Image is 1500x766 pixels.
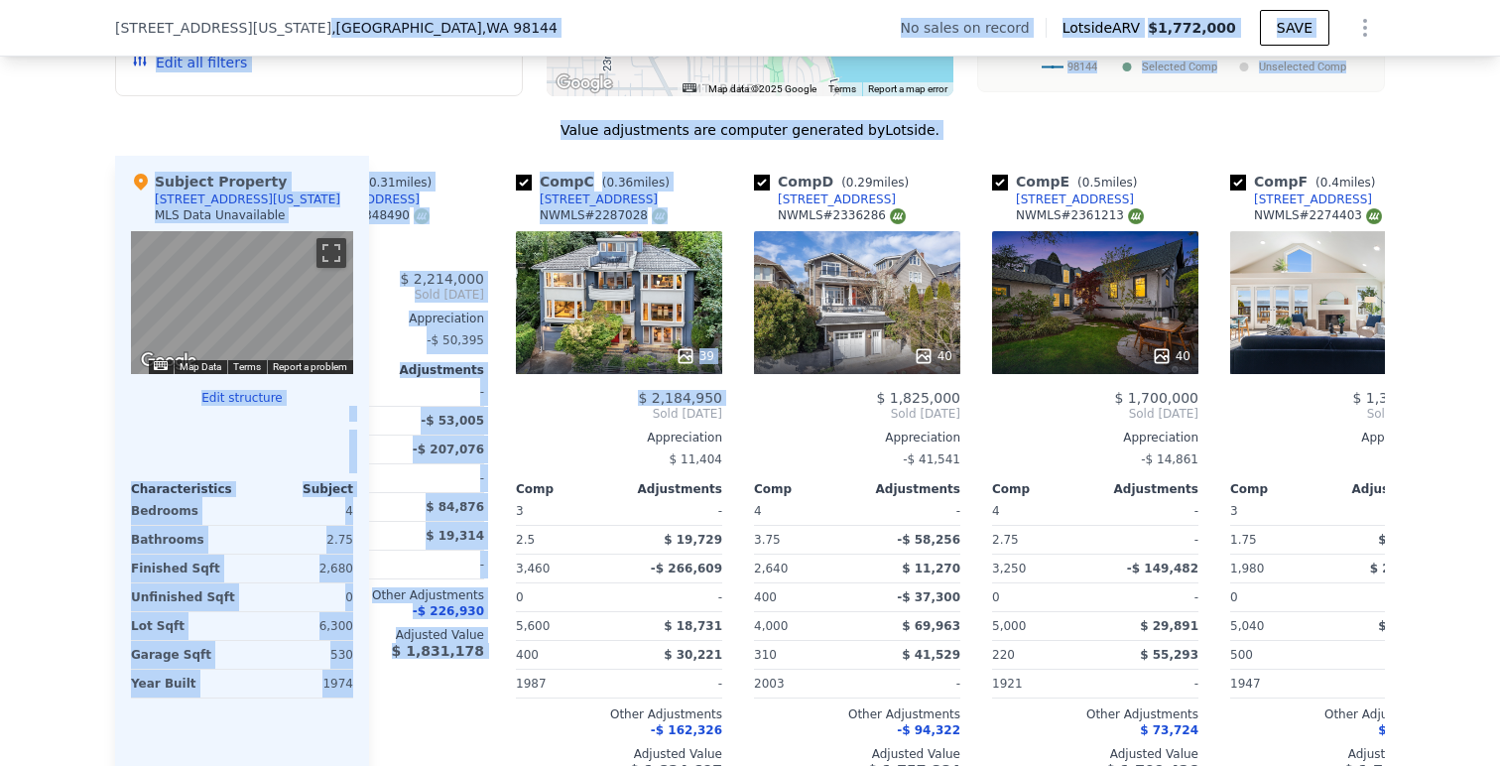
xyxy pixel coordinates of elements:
div: 1921 [992,670,1091,698]
div: - [861,670,960,698]
div: NWMLS # 2361213 [1016,207,1144,224]
span: -$ 41,541 [903,452,960,466]
div: [STREET_ADDRESS] [778,191,896,207]
span: , WA 98144 [482,20,558,36]
span: 1,980 [1230,562,1264,575]
span: $ 73,724 [1140,723,1198,737]
div: Comp [992,481,1095,497]
span: $ 70,764 [1378,533,1437,547]
div: Bathrooms [131,526,238,554]
div: - [1337,583,1437,611]
div: Appreciation [1230,430,1437,446]
div: - [861,497,960,525]
div: Adjusted Value [516,746,722,762]
img: NWMLS Logo [890,208,906,224]
span: $ 41,529 [902,648,960,662]
button: Toggle fullscreen view [316,238,346,268]
span: 3,250 [992,562,1026,575]
div: 40 [1152,346,1190,366]
span: 0.29 [846,176,873,190]
div: Comp [516,481,619,497]
div: NWMLS # 2336286 [778,207,906,224]
span: 220 [992,648,1015,662]
img: Google [136,348,201,374]
div: Map [131,231,353,374]
text: Unselected Comp [1259,61,1346,73]
span: Sold [DATE] [754,406,960,422]
div: [STREET_ADDRESS] [1016,191,1134,207]
div: Finished Sqft [131,555,238,582]
span: [STREET_ADDRESS][US_STATE] [115,18,331,38]
span: 4 [992,504,1000,518]
span: 3 [516,504,524,518]
div: Value adjustments are computer generated by Lotside . [115,120,1385,140]
span: 3,460 [516,562,550,575]
span: , [GEOGRAPHIC_DATA] [331,18,558,38]
div: Other Adjustments [516,706,722,722]
div: NWMLS # 2287028 [540,207,668,224]
span: Sold [DATE] [1230,406,1437,422]
span: $ 23,513 [1378,619,1437,633]
span: $ 2,184,950 [638,390,722,406]
div: - [1099,583,1198,611]
span: -$ 58,256 [897,533,960,547]
div: Adjustments [857,481,960,497]
div: 2.75 [246,526,353,554]
span: Map data ©2025 Google [708,83,816,94]
div: Adjustments [1095,481,1198,497]
div: 3.75 [754,526,853,554]
span: Sold [DATE] [278,287,484,303]
span: 0 [1230,590,1238,604]
span: $ 30,221 [664,648,722,662]
button: Keyboard shortcuts [154,361,168,370]
div: 2003 [754,670,853,698]
a: Terms (opens in new tab) [233,361,261,372]
a: [STREET_ADDRESS] [1230,191,1372,207]
span: -$ 14,861 [1141,452,1198,466]
div: Subject [242,481,353,497]
span: -$ 162,326 [651,723,722,737]
div: Comp C [516,172,678,191]
text: 98144 [1067,61,1097,73]
div: 40 [914,346,952,366]
div: Comp E [992,172,1146,191]
span: $ 29,891 [1140,619,1198,633]
button: SAVE [1260,10,1329,46]
div: Appreciation [516,430,722,446]
span: ( miles) [356,176,439,190]
span: -$ 226,930 [413,604,484,618]
img: NWMLS Logo [414,208,430,224]
div: - [385,551,484,578]
span: 0.31 [369,176,396,190]
span: -$ 53,005 [421,414,484,428]
span: $1,772,000 [1148,20,1236,36]
div: 1974 [246,670,353,698]
div: - [1099,497,1198,525]
div: - [623,583,722,611]
a: [STREET_ADDRESS] [754,191,896,207]
span: $ 1,825,000 [876,390,960,406]
span: $ 32,070 [1378,723,1437,737]
span: 5,600 [516,619,550,633]
span: $ 19,314 [426,529,484,543]
div: Other Adjustments [754,706,960,722]
span: ( miles) [1308,176,1383,190]
div: - [1337,497,1437,525]
div: Garage Sqft [131,641,238,669]
span: $ 2,214,000 [400,271,484,287]
div: 530 [246,641,353,669]
div: Other Adjustments [992,706,1198,722]
div: 0 [246,583,353,611]
div: Bedrooms [131,497,238,525]
span: 4 [754,504,762,518]
div: No sales on record [901,18,1046,38]
button: Show Options [1345,8,1385,48]
div: [STREET_ADDRESS] [540,191,658,207]
div: 6,300 [246,612,353,640]
span: $ 55,293 [1140,648,1198,662]
span: 5,040 [1230,619,1264,633]
a: [STREET_ADDRESS] [992,191,1134,207]
span: ( miles) [1069,176,1145,190]
div: Appreciation [278,311,484,326]
span: 3 [1230,504,1238,518]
